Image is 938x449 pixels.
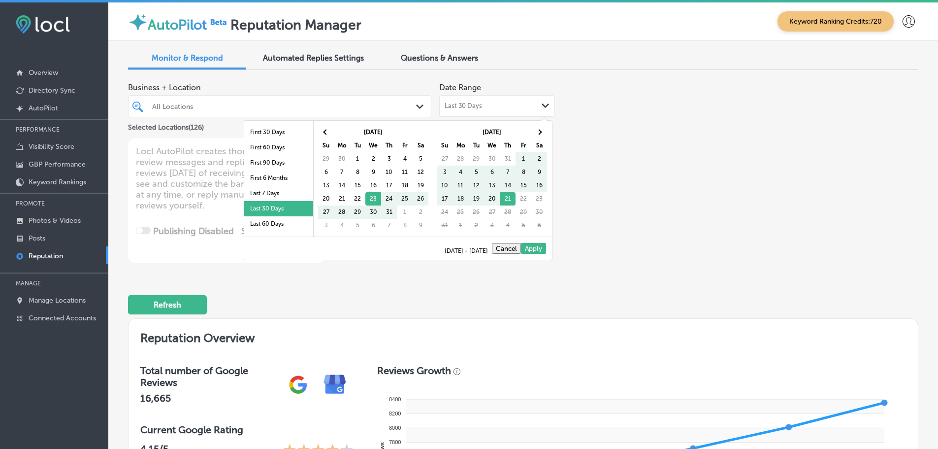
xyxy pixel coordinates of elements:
td: 22 [516,192,531,206]
th: Mo [453,139,468,152]
span: Automated Replies Settings [263,53,364,63]
td: 7 [500,166,516,179]
p: Reputation [29,252,63,260]
td: 20 [318,192,334,206]
tspan: 8000 [389,425,401,431]
td: 17 [437,192,453,206]
td: 24 [437,206,453,219]
td: 1 [397,206,413,219]
th: Su [437,139,453,152]
td: 31 [437,219,453,232]
td: 30 [334,152,350,166]
td: 29 [468,152,484,166]
th: [DATE] [334,126,413,139]
p: Photos & Videos [29,216,81,225]
td: 6 [531,219,547,232]
td: 4 [397,152,413,166]
th: Th [381,139,397,152]
th: Sa [413,139,428,152]
td: 21 [500,192,516,206]
td: 30 [531,206,547,219]
label: Date Range [439,83,481,92]
th: Sa [531,139,547,152]
td: 12 [468,179,484,192]
td: 29 [318,152,334,166]
td: 4 [453,166,468,179]
td: 31 [500,152,516,166]
td: 29 [350,206,365,219]
li: Last 90 Days [244,232,313,247]
td: 30 [365,206,381,219]
td: 15 [350,179,365,192]
td: 22 [350,192,365,206]
th: Fr [516,139,531,152]
td: 2 [531,152,547,166]
label: Reputation Manager [230,17,361,33]
li: First 90 Days [244,155,313,171]
td: 28 [500,206,516,219]
th: Th [500,139,516,152]
h3: Total number of Google Reviews [140,365,280,388]
td: 1 [516,152,531,166]
td: 9 [365,166,381,179]
td: 5 [468,166,484,179]
td: 3 [318,219,334,232]
div: All Locations [152,102,417,110]
th: Su [318,139,334,152]
td: 1 [453,219,468,232]
td: 7 [334,166,350,179]
li: First 6 Months [244,171,313,186]
td: 16 [365,179,381,192]
td: 12 [413,166,428,179]
img: gPZS+5FD6qPJAAAAABJRU5ErkJggg== [280,366,317,403]
th: Mo [334,139,350,152]
li: Last 30 Days [244,201,313,216]
span: Questions & Answers [401,53,478,63]
td: 2 [365,152,381,166]
td: 31 [381,206,397,219]
td: 8 [516,166,531,179]
td: 18 [397,179,413,192]
td: 29 [516,206,531,219]
td: 25 [397,192,413,206]
td: 6 [484,166,500,179]
td: 27 [437,152,453,166]
td: 18 [453,192,468,206]
tspan: 7800 [389,439,401,445]
td: 10 [437,179,453,192]
th: Tu [468,139,484,152]
button: Cancel [492,243,521,254]
td: 7 [381,219,397,232]
h2: 16,665 [140,392,280,404]
td: 1 [350,152,365,166]
td: 27 [318,206,334,219]
span: Monitor & Respond [152,53,223,63]
img: Beta [207,17,230,27]
td: 2 [468,219,484,232]
span: Keyword Ranking Credits: 720 [777,11,894,32]
td: 10 [381,166,397,179]
td: 23 [531,192,547,206]
td: 2 [413,206,428,219]
button: Apply [521,243,546,254]
td: 9 [531,166,547,179]
img: autopilot-icon [128,12,148,32]
td: 19 [413,179,428,192]
tspan: 8400 [389,396,401,402]
td: 5 [350,219,365,232]
span: Last 30 Days [445,102,482,110]
th: Fr [397,139,413,152]
p: Selected Locations ( 126 ) [128,119,204,132]
td: 19 [468,192,484,206]
th: We [365,139,381,152]
p: Directory Sync [29,86,75,95]
li: Last 60 Days [244,216,313,232]
p: GBP Performance [29,160,86,169]
li: First 30 Days [244,125,313,140]
td: 17 [381,179,397,192]
th: [DATE] [453,126,531,139]
td: 8 [350,166,365,179]
td: 4 [334,219,350,232]
td: 8 [397,219,413,232]
td: 11 [453,179,468,192]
